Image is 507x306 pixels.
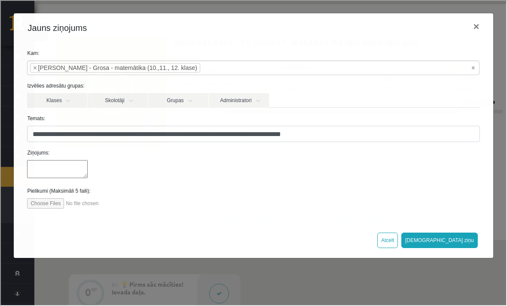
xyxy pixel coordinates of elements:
[147,92,208,107] a: Grupas
[470,63,474,71] span: Noņemt visus vienumus
[376,232,397,247] button: Atcelt
[29,62,199,72] li: Laima Tukāne - Grosa - matemātika (10.,11., 12. klase)
[20,81,485,89] label: Izvēlies adresātu grupas:
[20,114,485,121] label: Temats:
[27,21,86,33] h4: Jauns ziņojums
[20,48,485,56] label: Kam:
[87,92,147,107] a: Skolotāji
[466,14,486,38] button: ×
[26,92,86,107] a: Klases
[32,63,36,71] span: ×
[20,148,485,156] label: Ziņojums:
[400,232,477,247] button: [DEMOGRAPHIC_DATA] ziņu
[20,186,485,194] label: Pielikumi (Maksimāli 5 faili):
[208,92,268,107] a: Administratori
